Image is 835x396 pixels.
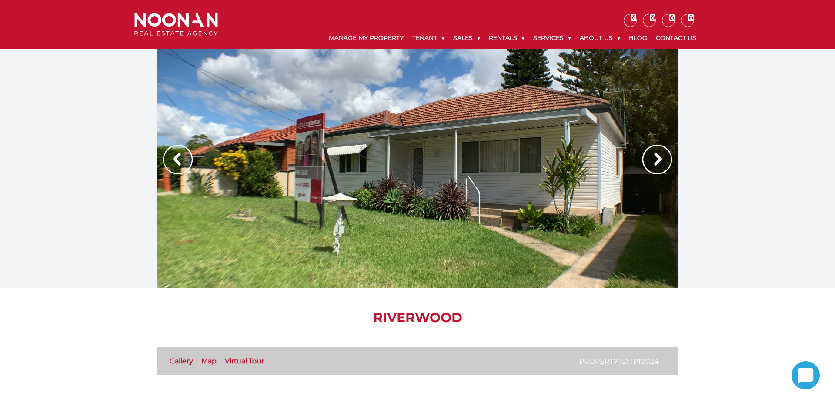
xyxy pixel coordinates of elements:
[651,27,701,49] a: Contact Us
[449,27,484,49] a: Sales
[408,27,449,49] a: Tenant
[484,27,529,49] a: Rentals
[579,356,659,367] p: Property ID: 1P10024
[625,27,651,49] a: Blog
[201,357,217,365] a: Map
[170,357,193,365] a: Gallery
[225,357,264,365] a: Virtual Tour
[642,145,672,174] img: Arrow slider
[324,27,408,49] a: Manage My Property
[163,145,193,174] img: Arrow slider
[134,13,218,36] img: Noonan Real Estate Agency
[575,27,625,49] a: About Us
[529,27,575,49] a: Services
[157,310,678,326] h1: Riverwood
